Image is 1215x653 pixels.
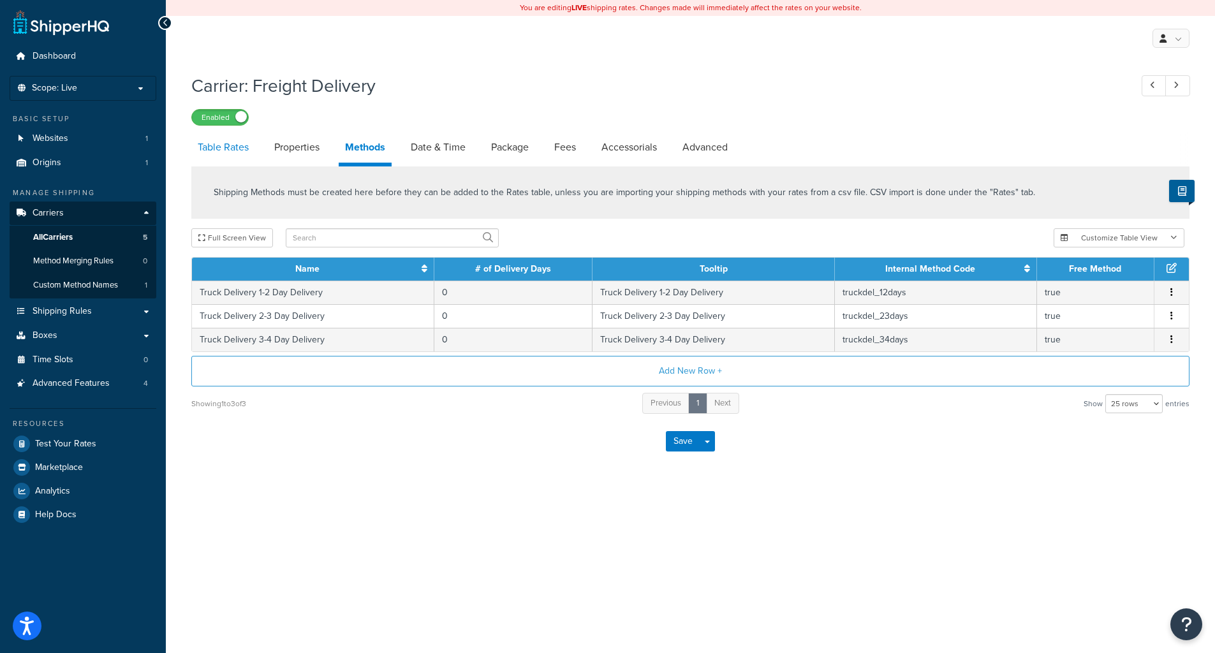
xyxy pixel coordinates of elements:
input: Search [286,228,499,247]
td: true [1037,304,1154,328]
a: Properties [268,132,326,163]
span: Previous [651,397,681,409]
a: Previous Record [1142,75,1167,96]
a: Methods [339,132,392,166]
td: true [1037,328,1154,351]
span: Custom Method Names [33,280,118,291]
label: Enabled [192,110,248,125]
span: 4 [144,378,148,389]
span: 5 [143,232,147,243]
a: Help Docs [10,503,156,526]
a: Previous [642,393,689,414]
td: Truck Delivery 1-2 Day Delivery [192,281,434,304]
a: Advanced Features4 [10,372,156,395]
span: Carriers [33,208,64,219]
a: Carriers [10,202,156,225]
span: Method Merging Rules [33,256,114,267]
a: Fees [548,132,582,163]
div: Resources [10,418,156,429]
td: Truck Delivery 3-4 Day Delivery [593,328,835,351]
li: Origins [10,151,156,175]
a: Name [295,262,320,275]
span: Advanced Features [33,378,110,389]
td: 0 [434,328,593,351]
a: Accessorials [595,132,663,163]
td: Truck Delivery 2-3 Day Delivery [192,304,434,328]
button: Open Resource Center [1170,608,1202,640]
th: Free Method [1037,258,1154,281]
a: Shipping Rules [10,300,156,323]
span: Boxes [33,330,57,341]
h1: Carrier: Freight Delivery [191,73,1118,98]
span: Origins [33,158,61,168]
a: Internal Method Code [885,262,975,275]
span: Marketplace [35,462,83,473]
a: Analytics [10,480,156,503]
span: All Carriers [33,232,73,243]
a: 1 [688,393,707,414]
td: Truck Delivery 2-3 Day Delivery [593,304,835,328]
span: 1 [145,158,148,168]
span: entries [1165,395,1189,413]
td: 0 [434,304,593,328]
a: Websites1 [10,127,156,150]
button: Show Help Docs [1169,180,1195,202]
a: Marketplace [10,456,156,479]
a: Time Slots0 [10,348,156,372]
span: 1 [145,133,148,144]
a: Method Merging Rules0 [10,249,156,273]
span: Analytics [35,486,70,497]
a: Date & Time [404,132,472,163]
th: # of Delivery Days [434,258,593,281]
td: 0 [434,281,593,304]
span: Show [1084,395,1103,413]
div: Basic Setup [10,114,156,124]
li: Advanced Features [10,372,156,395]
span: 1 [145,280,147,291]
a: Test Your Rates [10,432,156,455]
a: Table Rates [191,132,255,163]
td: truckdel_23days [835,304,1037,328]
td: truckdel_12days [835,281,1037,304]
td: true [1037,281,1154,304]
a: Origins1 [10,151,156,175]
button: Customize Table View [1054,228,1184,247]
a: Package [485,132,535,163]
b: LIVE [571,2,587,13]
li: Method Merging Rules [10,249,156,273]
span: Scope: Live [32,83,77,94]
th: Tooltip [593,258,835,281]
button: Full Screen View [191,228,273,247]
a: AllCarriers5 [10,226,156,249]
td: Truck Delivery 1-2 Day Delivery [593,281,835,304]
span: Websites [33,133,68,144]
a: Next [706,393,739,414]
td: Truck Delivery 3-4 Day Delivery [192,328,434,351]
div: Showing 1 to 3 of 3 [191,395,246,413]
span: Test Your Rates [35,439,96,450]
div: Manage Shipping [10,187,156,198]
a: Next Record [1165,75,1190,96]
li: Time Slots [10,348,156,372]
span: Shipping Rules [33,306,92,317]
span: Dashboard [33,51,76,62]
span: Time Slots [33,355,73,365]
span: 0 [144,355,148,365]
span: Help Docs [35,510,77,520]
p: Shipping Methods must be created here before they can be added to the Rates table, unless you are... [214,186,1035,200]
span: Next [714,397,731,409]
a: Custom Method Names1 [10,274,156,297]
span: 0 [143,256,147,267]
a: Dashboard [10,45,156,68]
button: Add New Row + [191,356,1189,386]
a: Boxes [10,324,156,348]
button: Save [666,431,700,451]
li: Carriers [10,202,156,298]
